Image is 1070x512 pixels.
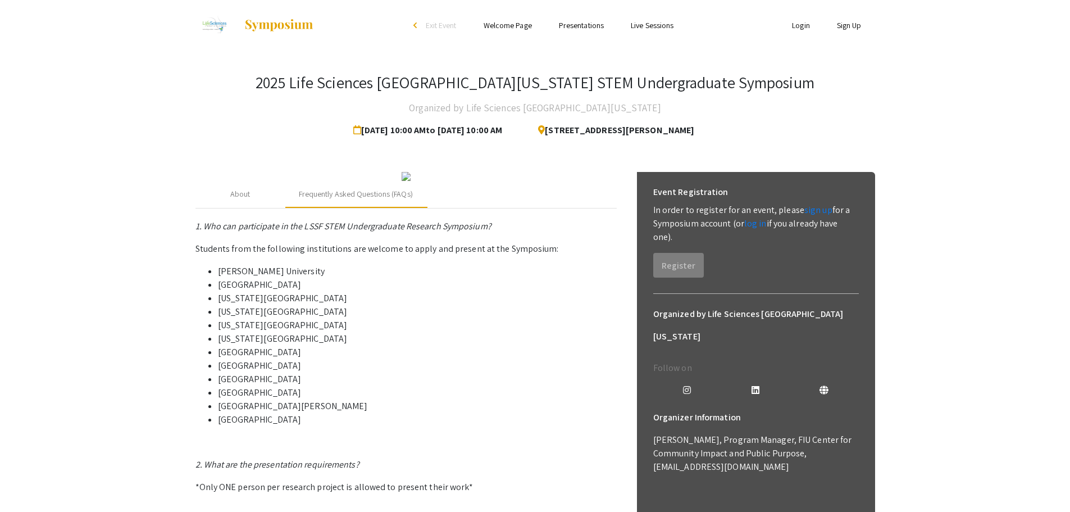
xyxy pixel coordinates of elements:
li: [US_STATE][GEOGRAPHIC_DATA] [218,305,617,319]
span: Exit Event [426,20,457,30]
li: [GEOGRAPHIC_DATA] [218,278,617,292]
li: [US_STATE][GEOGRAPHIC_DATA] [218,332,617,346]
a: Welcome Page [484,20,532,30]
div: arrow_back_ios [413,22,420,29]
p: In order to register for an event, please for a Symposium account (or if you already have one). [653,203,859,244]
a: Presentations [559,20,604,30]
a: 2025 Life Sciences South Florida STEM Undergraduate Symposium [195,11,315,39]
li: [GEOGRAPHIC_DATA][PERSON_NAME] [218,400,617,413]
a: sign up [804,204,832,216]
li: [GEOGRAPHIC_DATA] [218,359,617,373]
li: [US_STATE][GEOGRAPHIC_DATA] [218,319,617,332]
li: [GEOGRAPHIC_DATA] [218,373,617,386]
a: log in [744,218,767,229]
p: Follow on [653,361,859,375]
em: 1. Who can participate in the LSSF STEM Undergraduate Research Symposium? [195,220,491,232]
a: Live Sessions [631,20,673,30]
img: 2025 Life Sciences South Florida STEM Undergraduate Symposium [195,11,233,39]
li: [GEOGRAPHIC_DATA] [218,346,617,359]
img: Symposium by ForagerOne [244,19,314,32]
h3: 2025 Life Sciences [GEOGRAPHIC_DATA][US_STATE] STEM Undergraduate Symposium [256,73,814,92]
button: Register [653,253,704,278]
li: [GEOGRAPHIC_DATA] [218,386,617,400]
p: Students from the following institutions are welcome to apply and present at the Symposium: [195,242,617,256]
div: About [230,188,251,200]
span: [DATE] 10:00 AM to [DATE] 10:00 AM [353,119,507,142]
iframe: Chat [8,461,48,504]
a: Login [792,20,810,30]
p: [PERSON_NAME], Program Manager, FIU Center for Community Impact and Public Purpose, [EMAIL_ADDRES... [653,433,859,474]
img: 32153a09-f8cb-4114-bf27-cfb6bc84fc69.png [402,172,411,181]
li: [PERSON_NAME] University [218,265,617,278]
li: [GEOGRAPHIC_DATA] [218,413,617,427]
p: *Only ONE person per research project is allowed to present their work* [195,481,617,494]
h6: Organized by Life Sciences [GEOGRAPHIC_DATA][US_STATE] [653,303,859,348]
h6: Organizer Information [653,406,859,429]
li: [US_STATE][GEOGRAPHIC_DATA] [218,292,617,305]
div: Frequently Asked Questions (FAQs) [299,188,413,200]
h4: Organized by Life Sciences [GEOGRAPHIC_DATA][US_STATE] [409,97,661,119]
h6: Event Registration [653,181,728,203]
a: Sign Up [837,20,862,30]
em: 2. What are the presentation requirements? [195,459,359,470]
span: [STREET_ADDRESS][PERSON_NAME] [529,119,694,142]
